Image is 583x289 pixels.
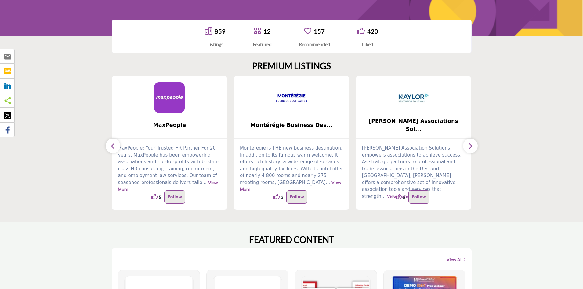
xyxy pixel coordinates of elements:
[387,194,408,199] a: View More
[234,117,349,133] a: Montérégie Business Des...
[447,257,465,263] a: View All
[299,41,330,48] div: Recommended
[381,194,386,199] span: ...
[357,41,378,48] div: Liked
[314,28,325,35] a: 157
[365,117,462,133] b: Naylor Associations Solutions
[412,193,426,201] p: Follow
[243,117,340,133] b: Montérégie Business Destination
[362,145,465,200] p: [PERSON_NAME] Association Solutions empowers associations to achieve success. As strategic partne...
[118,145,221,193] p: MaxPeople: Your Trusted HR Partner For 20 years, MaxPeople has been empowering associations and n...
[304,27,311,35] a: Go to Recommended
[205,41,226,48] div: Listings
[118,180,218,192] a: View More
[403,194,405,200] span: 5
[365,117,462,133] span: [PERSON_NAME] Associations Sol...
[356,117,471,133] a: [PERSON_NAME] Associations Sol...
[202,180,206,185] span: ...
[154,82,185,113] img: MaxPeople
[286,190,307,204] button: Follow
[254,27,261,35] a: Go to Featured
[326,180,330,185] span: ...
[164,190,185,204] button: Follow
[281,194,283,200] span: 3
[398,82,429,113] img: Naylor Associations Solutions
[276,82,307,113] img: Montérégie Business Destination
[168,193,182,201] p: Follow
[252,61,331,71] h2: PREMIUM LISTINGS
[263,28,271,35] a: 12
[357,27,365,35] i: Go to Liked
[121,117,218,133] b: MaxPeople
[215,28,226,35] a: 859
[240,145,343,193] p: Montérégie is THE new business destination. In addition to its famous warm welcome, it offers ric...
[112,117,227,133] a: MaxPeople
[240,180,341,192] a: View More
[159,194,161,200] span: 5
[367,28,378,35] a: 420
[253,41,272,48] div: Featured
[408,190,429,204] button: Follow
[121,121,218,129] span: MaxPeople
[243,121,340,129] span: Montérégie Business Des...
[249,235,334,245] h2: FEATURED CONTENT
[290,193,304,201] p: Follow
